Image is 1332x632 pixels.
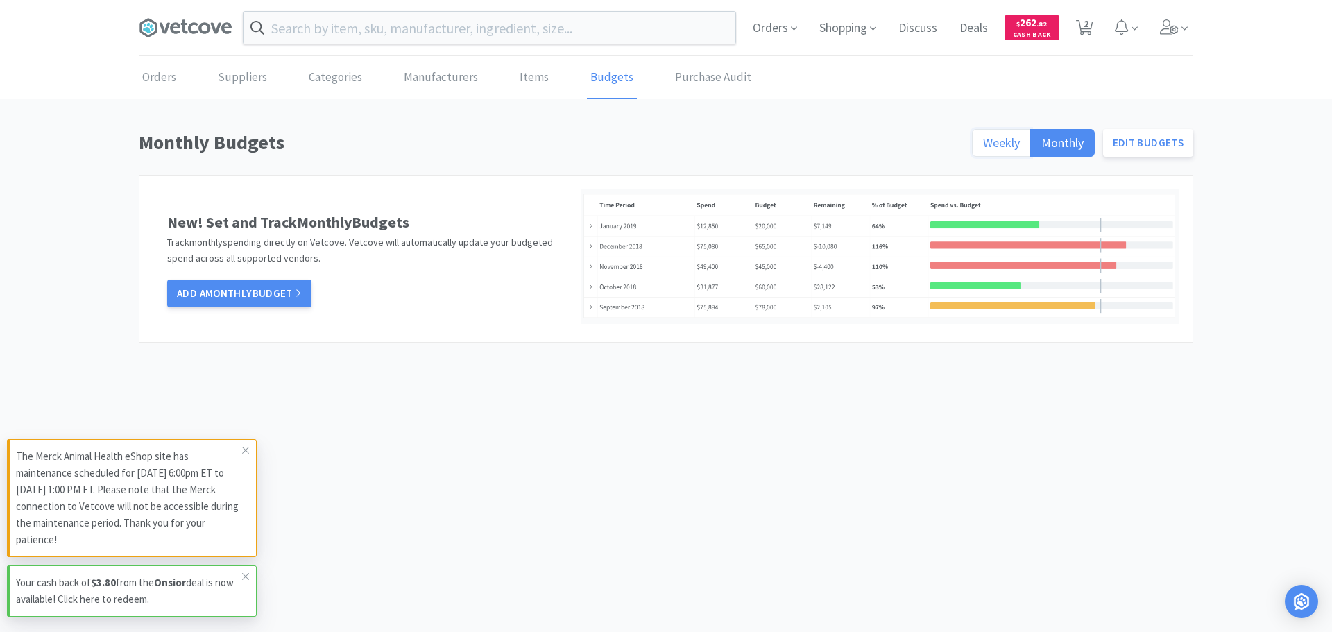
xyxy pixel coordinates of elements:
strong: $3.80 [91,576,116,589]
a: Items [516,57,552,99]
a: Discuss [893,22,943,35]
a: Manufacturers [400,57,481,99]
input: Search by item, sku, manufacturer, ingredient, size... [244,12,735,44]
strong: Onsior [154,576,186,589]
span: $ [1016,19,1020,28]
span: Cash Back [1013,31,1051,40]
span: Monthly [1041,135,1084,151]
span: Weekly [983,135,1020,151]
p: Your cash back of from the deal is now available! Click here to redeem. [16,574,242,608]
strong: New! Set and Track Monthly Budgets [167,212,409,232]
h1: Monthly Budgets [139,127,964,158]
a: Budgets [587,57,637,99]
a: Orders [139,57,180,99]
p: Track monthly spending directly on Vetcove. Vetcove will automatically update your budgeted spend... [167,234,567,266]
a: Add amonthlyBudget [167,280,311,307]
a: Categories [305,57,366,99]
p: The Merck Animal Health eShop site has maintenance scheduled for [DATE] 6:00pm ET to [DATE] 1:00 ... [16,448,242,548]
a: Deals [954,22,993,35]
a: Purchase Audit [672,57,755,99]
div: Open Intercom Messenger [1285,585,1318,618]
span: . 82 [1036,19,1047,28]
a: Suppliers [214,57,271,99]
a: Edit Budgets [1103,129,1194,157]
a: 2 [1070,24,1099,36]
span: 262 [1016,16,1047,29]
img: budget_ss.png [581,189,1179,324]
a: $262.82Cash Back [1005,9,1059,46]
